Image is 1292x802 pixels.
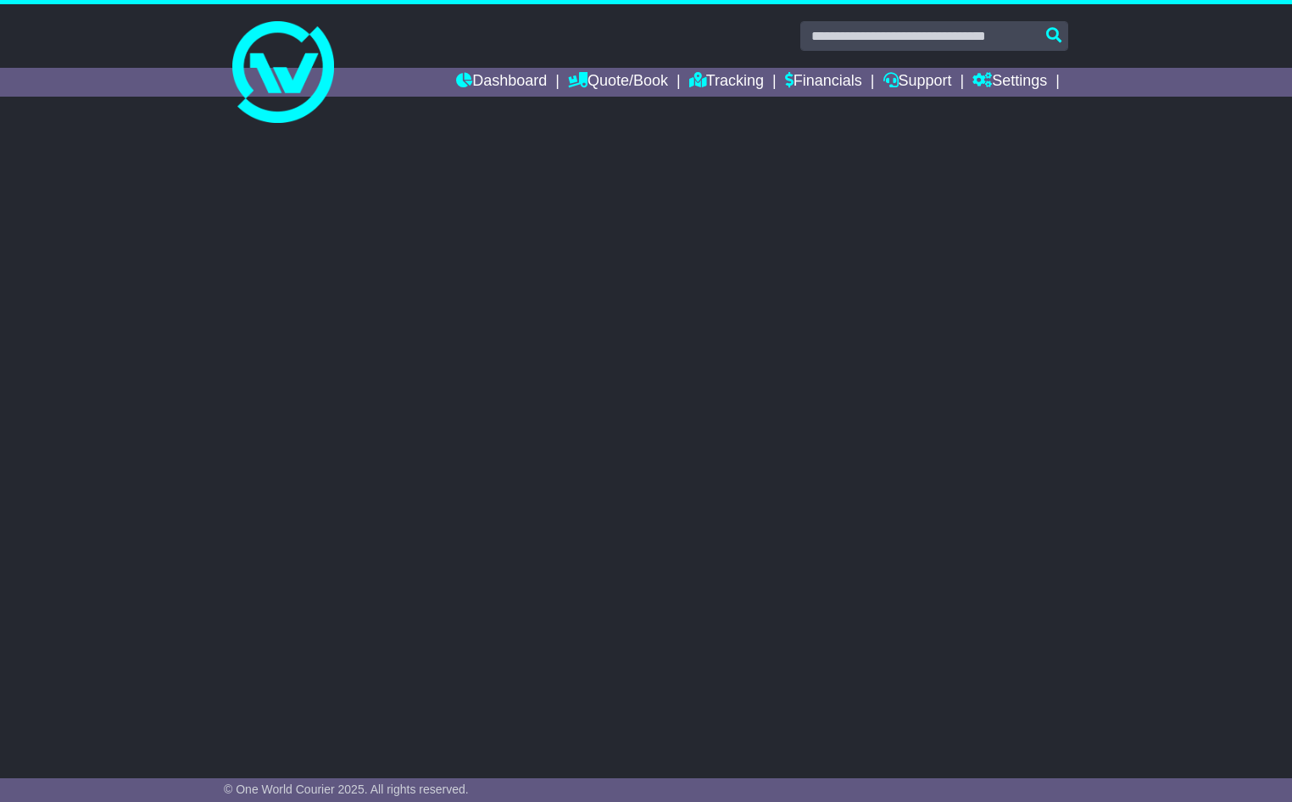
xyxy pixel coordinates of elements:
a: Settings [972,68,1047,97]
a: Tracking [689,68,764,97]
span: © One World Courier 2025. All rights reserved. [224,783,469,796]
a: Dashboard [456,68,547,97]
a: Support [883,68,952,97]
a: Quote/Book [568,68,668,97]
a: Financials [785,68,862,97]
